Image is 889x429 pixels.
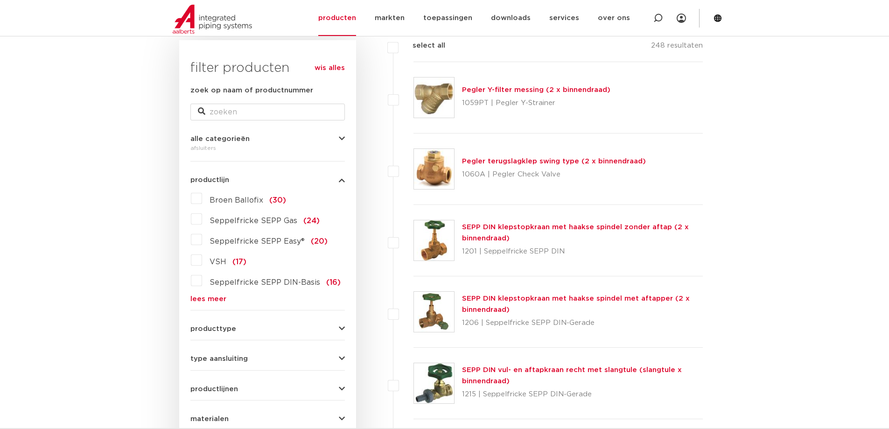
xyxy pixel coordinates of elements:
[462,158,646,165] a: Pegler terugslagklep swing type (2 x binnendraad)
[462,316,703,331] p: 1206 | Seppelfricke SEPP DIN-Gerade
[462,86,610,93] a: Pegler Y-filter messing (2 x binnendraad)
[210,197,263,204] span: Broen Ballofix
[399,40,445,51] label: select all
[414,292,454,332] img: Thumbnail for SEPP DIN klepstopkraan met haakse spindel met aftapper (2 x binnendraad)
[190,176,229,183] span: productlijn
[190,325,345,332] button: producttype
[462,387,703,402] p: 1215 | Seppelfricke SEPP DIN-Gerade
[210,238,305,245] span: Seppelfricke SEPP Easy®
[462,244,703,259] p: 1201 | Seppelfricke SEPP DIN
[269,197,286,204] span: (30)
[326,279,341,286] span: (16)
[232,258,246,266] span: (17)
[311,238,328,245] span: (20)
[190,104,345,120] input: zoeken
[210,217,297,225] span: Seppelfricke SEPP Gas
[190,176,345,183] button: productlijn
[462,224,689,242] a: SEPP DIN klepstopkraan met haakse spindel zonder aftap (2 x binnendraad)
[651,40,703,55] p: 248 resultaten
[190,355,345,362] button: type aansluiting
[190,415,229,422] span: materialen
[315,63,345,74] a: wis alles
[190,135,250,142] span: alle categorieën
[414,220,454,260] img: Thumbnail for SEPP DIN klepstopkraan met haakse spindel zonder aftap (2 x binnendraad)
[190,85,313,96] label: zoek op naam of productnummer
[190,142,345,154] div: afsluiters
[462,167,646,182] p: 1060A | Pegler Check Valve
[190,415,345,422] button: materialen
[190,135,345,142] button: alle categorieën
[414,363,454,403] img: Thumbnail for SEPP DIN vul- en aftapkraan recht met slangtule (slangtule x binnendraad)
[190,386,238,393] span: productlijnen
[210,258,226,266] span: VSH
[414,149,454,189] img: Thumbnail for Pegler terugslagklep swing type (2 x binnendraad)
[303,217,320,225] span: (24)
[414,77,454,118] img: Thumbnail for Pegler Y-filter messing (2 x binnendraad)
[190,355,248,362] span: type aansluiting
[462,295,690,313] a: SEPP DIN klepstopkraan met haakse spindel met aftapper (2 x binnendraad)
[190,59,345,77] h3: filter producten
[190,325,236,332] span: producttype
[190,295,345,302] a: lees meer
[462,366,682,385] a: SEPP DIN vul- en aftapkraan recht met slangtule (slangtule x binnendraad)
[210,279,320,286] span: Seppelfricke SEPP DIN-Basis
[190,386,345,393] button: productlijnen
[462,96,610,111] p: 1059PT | Pegler Y-Strainer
